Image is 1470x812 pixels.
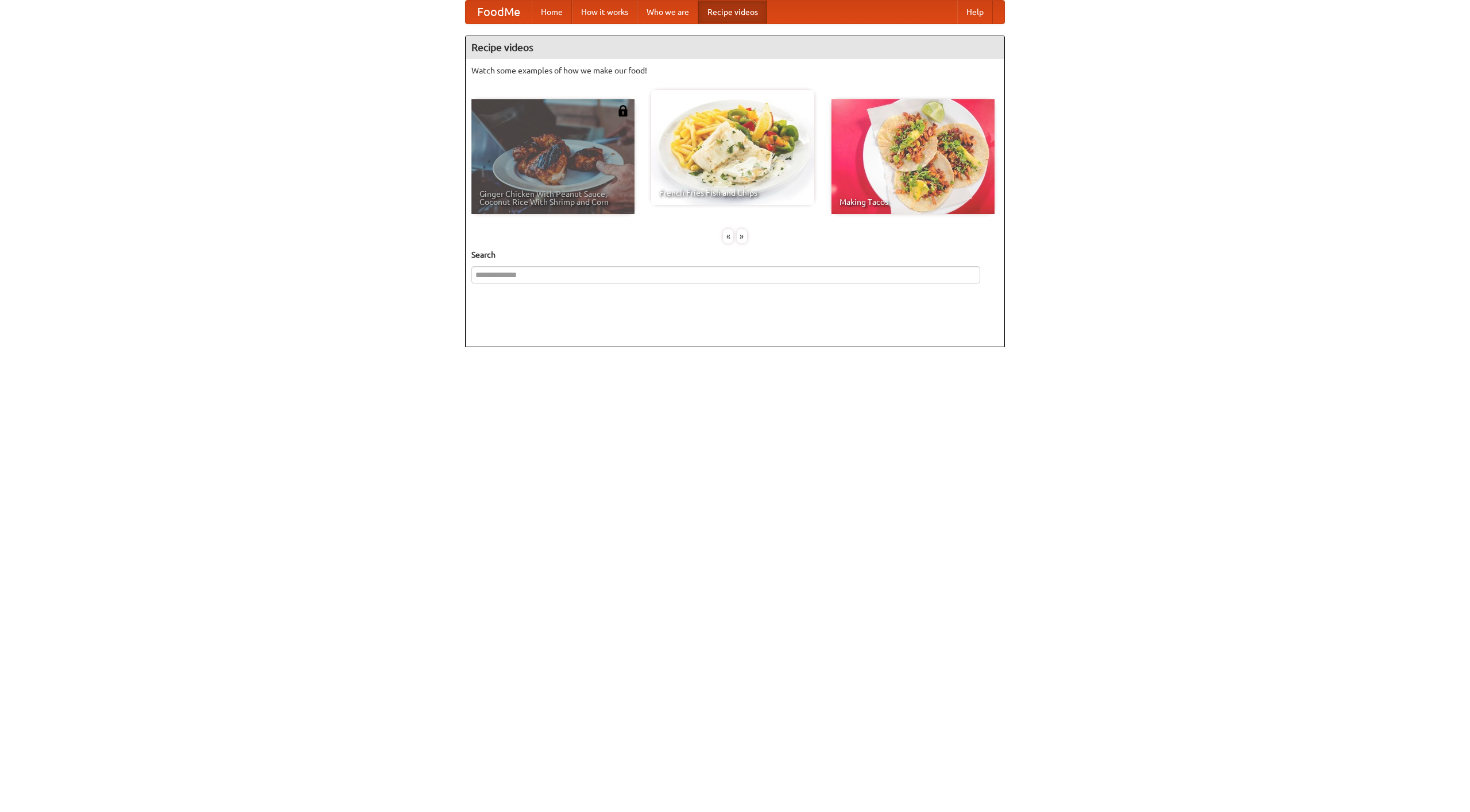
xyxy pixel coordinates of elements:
div: » [737,229,747,243]
a: Home [532,1,572,24]
img: 483408.png [617,105,629,116]
a: Help [957,1,993,24]
a: French Fries Fish and Chips [651,90,814,205]
a: How it works [572,1,637,24]
p: Watch some examples of how we make our food! [471,65,999,76]
span: French Fries Fish and Chips [659,189,806,197]
span: Making Tacos [840,198,987,206]
a: FoodMe [466,1,532,24]
a: Who we are [637,1,698,24]
a: Recipe videos [698,1,767,24]
h4: Recipe videos [466,36,1004,59]
a: Making Tacos [831,99,995,214]
h5: Search [471,249,999,261]
div: « [723,229,733,243]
